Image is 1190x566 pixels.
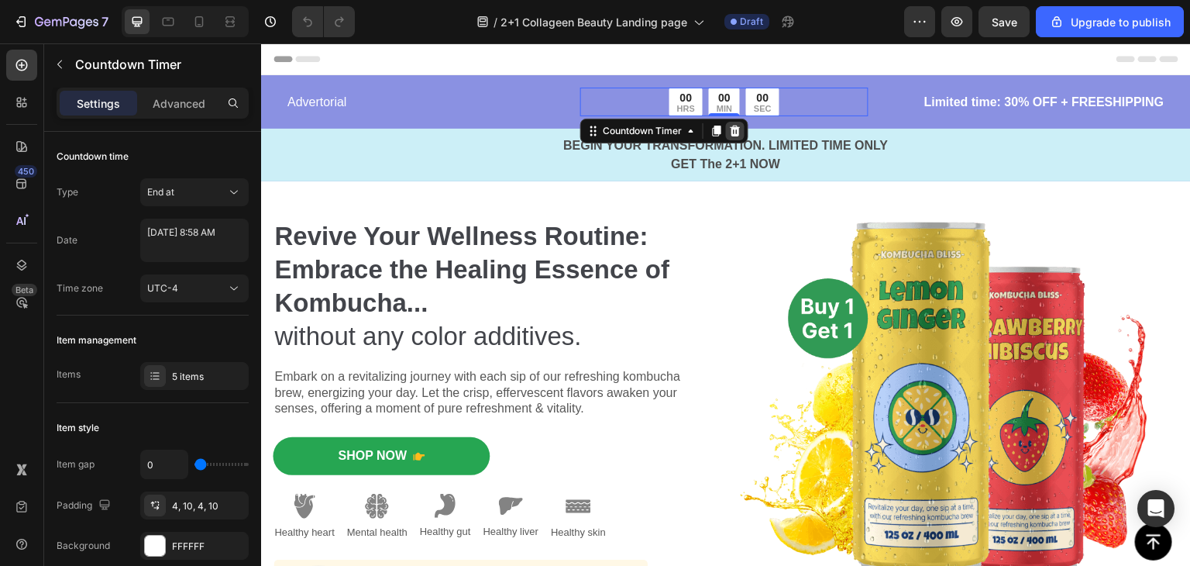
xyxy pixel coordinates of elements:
div: Undo/Redo [292,6,355,37]
span: UTC-4 [147,282,178,294]
p: Settings [77,95,120,112]
div: 00 [493,47,511,61]
img: gempages_540914423640884095-2ab45668-28c7-403c-8281-b14eefe14ea1.svg [103,450,128,475]
div: Item gap [57,457,95,471]
h2: without any color additives. [12,175,453,312]
span: Save [992,16,1017,29]
iframe: Design area [261,43,1190,566]
button: 7 [6,6,115,37]
span: / [494,14,497,30]
div: Beta [12,284,37,296]
div: Items [57,368,81,381]
p: Countdown Timer [75,55,242,74]
div: Time zone [57,281,103,295]
p: Healthy heart [13,483,73,496]
div: Item management [57,333,136,347]
div: Date [57,233,77,247]
button: Shop Now&nbsp; [12,394,229,432]
button: Save [978,6,1030,37]
span: Draft [740,15,763,29]
div: Countdown Timer [339,81,424,95]
p: BEGIN YOUR TRANSFORMATION. LIMITED TIME ONLY GET The 2+1 NOW [2,93,928,130]
p: MIN [456,61,471,70]
div: 450 [15,165,37,178]
button: UTC-4 [140,274,249,302]
div: Type [57,185,78,199]
p: Embark on a revitalizing journey with each sip of our refreshing kombucha brew, energizing your d... [13,326,452,374]
img: gempages_540914423640884095-42665e09-8f37-45f5-bc48-7ef6b9546639.svg [304,450,329,475]
div: Open Intercom Messenger [1137,490,1175,527]
span: End at [147,186,174,198]
img: gempages_540914423640884095-1fbf24b0-7f29-42b2-baaf-a0f023579e76.svg [171,450,196,475]
button: End at [140,178,249,206]
input: Auto [141,450,187,478]
p: Advanced [153,95,205,112]
div: 4, 10, 4, 10 [172,499,245,513]
div: Item style [57,421,99,435]
p: HRS [416,61,434,70]
div: Countdown time [57,150,129,164]
img: gempages_540914423640884095-d0d6e50e-6a48-46b6-8fdb-21d77e514493.svg [237,450,262,475]
div: 5 items [172,370,245,384]
p: 7 [101,12,108,31]
span: 2+1 Collageen Beauty Landing page [500,14,687,30]
button: Upgrade to publish [1036,6,1184,37]
strong: Revive Your Wellness Routine: Embrace the Healing Essence of Kombucha... [13,178,408,274]
div: 00 [456,47,471,61]
div: FFFFFF [172,540,245,554]
div: Shop Now [77,405,146,421]
div: Upgrade to publish [1049,14,1171,30]
p: Limited time: 30% OFF + FREESHIPPING [615,50,903,68]
div: 00 [416,47,434,61]
div: Background [57,539,110,553]
p: SEC [493,61,511,70]
div: Padding [57,495,114,516]
img: gempages_540914423640884095-8d0a885f-593d-40f7-a505-a5c33c53fd66.svg [31,450,56,475]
